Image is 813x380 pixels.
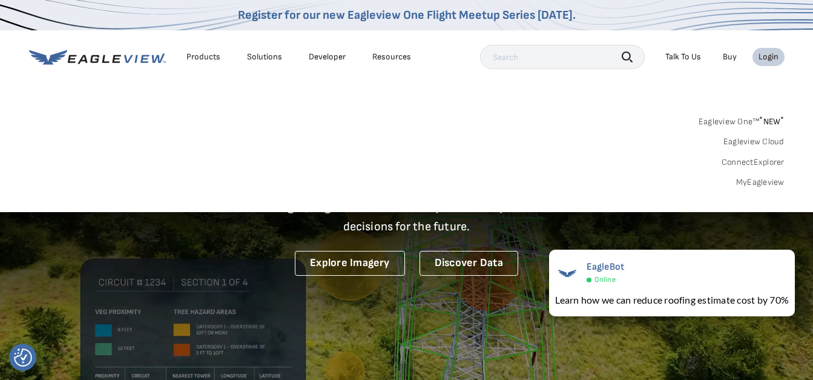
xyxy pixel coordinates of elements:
a: Explore Imagery [295,251,405,276]
div: Talk To Us [665,52,701,62]
div: Products [186,52,220,62]
input: Search [480,45,645,69]
a: Developer [309,52,346,62]
a: Eagleview Cloud [723,136,785,147]
a: ConnectExplorer [722,157,785,168]
div: Learn how we can reduce roofing estimate cost by 70% [555,293,789,307]
img: Revisit consent button [14,348,32,367]
div: Resources [372,52,411,62]
span: EagleBot [587,261,625,273]
a: MyEagleview [736,177,785,188]
a: Register for our new Eagleview One Flight Meetup Series [DATE]. [238,8,576,22]
img: EagleBot [555,261,579,285]
span: Online [594,275,616,284]
a: Eagleview One™*NEW* [699,113,785,127]
a: Buy [723,52,737,62]
button: Consent Preferences [14,348,32,367]
a: Discover Data [420,251,518,276]
div: Solutions [247,52,282,62]
div: Login [759,52,778,62]
span: NEW [759,116,784,127]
